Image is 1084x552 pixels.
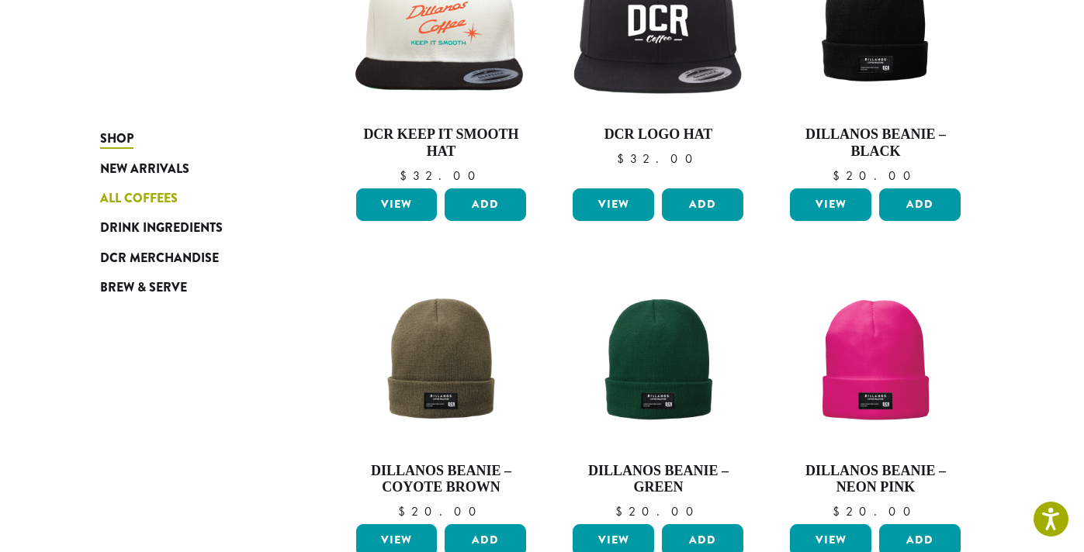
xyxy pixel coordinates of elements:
[100,213,286,243] a: Drink Ingredients
[662,188,743,221] button: Add
[786,272,965,450] img: Beanie-Hot-Pink-scaled.png
[615,503,701,519] bdi: 20.00
[569,272,747,450] img: Beanie-Emerald-Green-scaled.png
[569,272,747,518] a: Dillanos Beanie – Green $20.00
[100,184,286,213] a: All Coffees
[398,503,411,519] span: $
[569,126,747,143] h4: DCR Logo Hat
[615,503,629,519] span: $
[833,503,918,519] bdi: 20.00
[352,463,531,496] h4: Dillanos Beanie – Coyote Brown
[786,272,965,518] a: Dillanos Beanie – Neon Pink $20.00
[400,167,413,184] span: $
[356,188,438,221] a: View
[833,503,846,519] span: $
[100,124,286,154] a: Shop
[833,167,918,184] bdi: 20.00
[573,188,654,221] a: View
[100,273,286,302] a: Brew & Serve
[100,243,286,273] a: DCR Merchandise
[445,188,526,221] button: Add
[100,129,133,149] span: Shop
[100,219,223,238] span: Drink Ingredients
[617,150,630,167] span: $
[786,463,965,496] h4: Dillanos Beanie – Neon Pink
[352,126,531,160] h4: DCR Keep It Smooth Hat
[400,167,483,184] bdi: 32.00
[786,126,965,160] h4: Dillanos Beanie – Black
[100,278,187,298] span: Brew & Serve
[617,150,700,167] bdi: 32.00
[100,249,219,268] span: DCR Merchandise
[352,272,530,450] img: Beanie-Coyote-Brown-scaled.png
[100,160,189,179] span: New Arrivals
[833,167,846,184] span: $
[398,503,483,519] bdi: 20.00
[879,188,961,221] button: Add
[790,188,871,221] a: View
[100,154,286,183] a: New Arrivals
[352,272,531,518] a: Dillanos Beanie – Coyote Brown $20.00
[100,189,178,209] span: All Coffees
[569,463,747,496] h4: Dillanos Beanie – Green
